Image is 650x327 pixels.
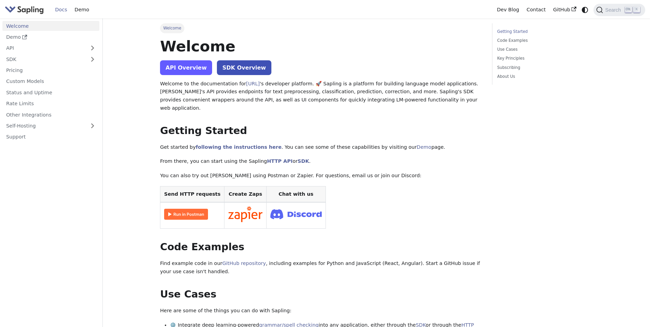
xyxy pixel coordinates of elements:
a: GitHub [549,4,580,15]
a: Contact [523,4,550,15]
a: API Overview [160,60,212,75]
h1: Welcome [160,37,482,56]
h2: Use Cases [160,288,482,301]
a: Other Integrations [2,110,99,120]
a: API [2,43,86,53]
a: Sapling.ai [5,5,46,15]
a: Subscribing [497,64,590,71]
a: following the instructions here [196,144,281,150]
img: Sapling.ai [5,5,44,15]
kbd: K [633,7,640,13]
a: Dev Blog [493,4,523,15]
a: Getting Started [497,28,590,35]
button: Expand sidebar category 'API' [86,43,99,53]
a: GitHub repository [222,261,266,266]
p: Here are some of the things you can do with Sapling: [160,307,482,315]
img: Run in Postman [164,209,208,220]
a: Support [2,132,99,142]
a: SDK Overview [217,60,271,75]
a: Demo [2,32,99,42]
p: You can also try out [PERSON_NAME] using Postman or Zapier. For questions, email us or join our D... [160,172,482,180]
a: Code Examples [497,37,590,44]
button: Search (Ctrl+K) [593,4,645,16]
a: Key Principles [497,55,590,62]
p: From there, you can start using the Sapling or . [160,157,482,166]
a: [URL] [246,81,260,86]
th: Send HTTP requests [160,186,224,202]
button: Switch between dark and light mode (currently system mode) [580,5,590,15]
h2: Code Examples [160,241,482,253]
p: Find example code in our , including examples for Python and JavaScript (React, Angular). Start a... [160,259,482,276]
a: Welcome [2,21,99,31]
p: Get started by . You can see some of these capabilities by visiting our page. [160,143,482,152]
p: Welcome to the documentation for 's developer platform. 🚀 Sapling is a platform for building lang... [160,80,482,112]
a: Use Cases [497,46,590,53]
nav: Breadcrumbs [160,23,482,33]
a: About Us [497,73,590,80]
a: SDK [298,158,309,164]
a: Status and Uptime [2,87,99,97]
button: Expand sidebar category 'SDK' [86,54,99,64]
a: Self-Hosting [2,121,99,131]
span: Welcome [160,23,184,33]
img: Join Discord [270,207,322,221]
a: Custom Models [2,76,99,86]
a: Rate Limits [2,99,99,109]
th: Create Zaps [224,186,267,202]
th: Chat with us [266,186,326,202]
a: Demo [417,144,431,150]
img: Connect in Zapier [228,206,262,222]
h2: Getting Started [160,125,482,137]
a: SDK [2,54,86,64]
a: Demo [71,4,93,15]
a: Pricing [2,65,99,75]
a: HTTP API [267,158,293,164]
span: Search [603,7,625,13]
a: Docs [51,4,71,15]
